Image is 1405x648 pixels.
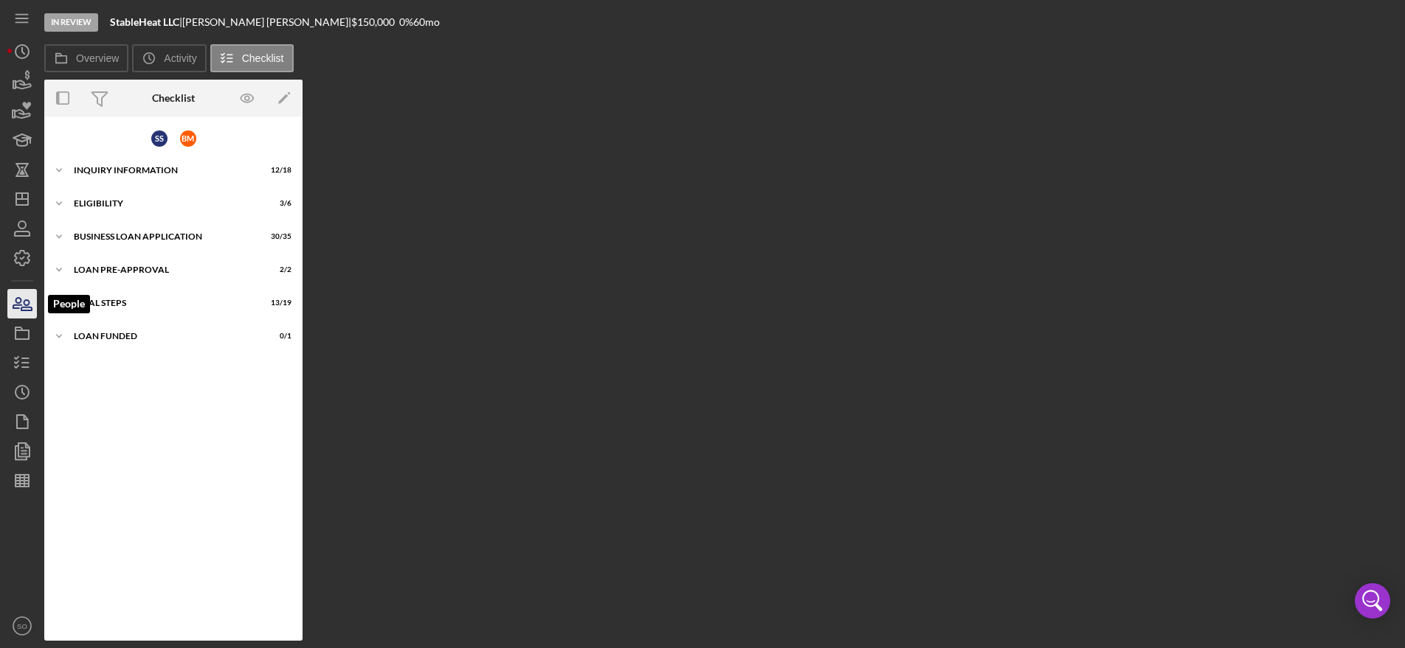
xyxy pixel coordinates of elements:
[7,611,37,641] button: SO
[180,130,196,147] div: B M
[265,166,291,175] div: 12 / 18
[76,52,119,64] label: Overview
[1355,583,1390,619] div: Open Intercom Messenger
[74,265,255,274] div: LOAN PRE-APPROVAL
[74,332,255,341] div: LOAN FUNDED
[132,44,206,72] button: Activity
[151,130,168,147] div: S S
[110,16,182,28] div: |
[242,52,284,64] label: Checklist
[17,622,27,630] text: SO
[164,52,196,64] label: Activity
[152,92,195,104] div: Checklist
[44,44,128,72] button: Overview
[182,16,351,28] div: [PERSON_NAME] [PERSON_NAME] |
[399,16,413,28] div: 0 %
[74,199,255,208] div: ELIGIBILITY
[413,16,440,28] div: 60 mo
[74,232,255,241] div: BUSINESS LOAN APPLICATION
[110,15,179,28] b: StableHeat LLC
[265,332,291,341] div: 0 / 1
[44,13,98,32] div: In Review
[351,15,395,28] span: $150,000
[265,232,291,241] div: 30 / 35
[210,44,294,72] button: Checklist
[265,299,291,307] div: 13 / 19
[74,299,255,307] div: FINAL STEPS
[265,199,291,208] div: 3 / 6
[265,265,291,274] div: 2 / 2
[74,166,255,175] div: INQUIRY INFORMATION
